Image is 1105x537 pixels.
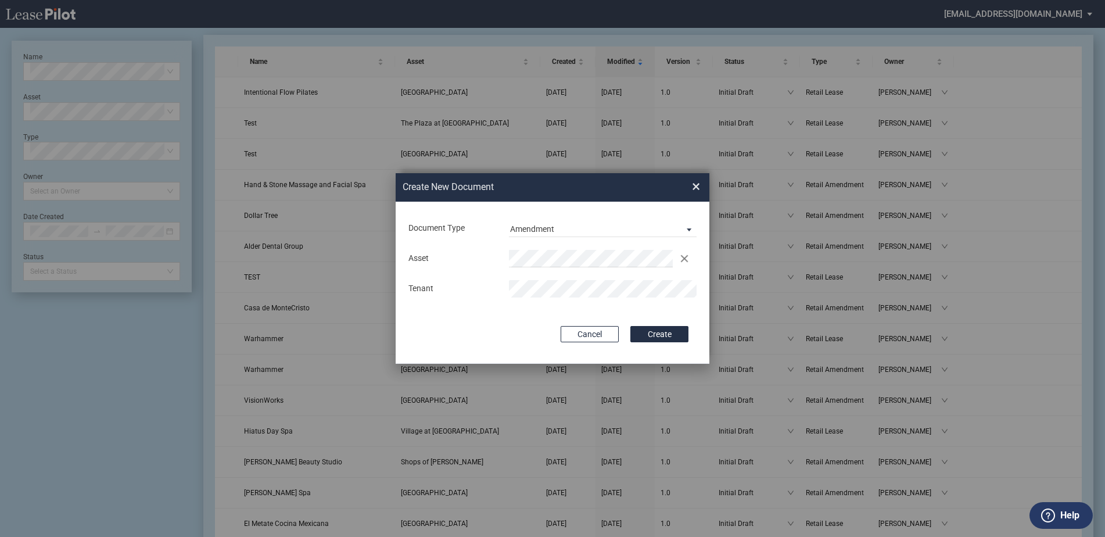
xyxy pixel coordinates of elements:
span: × [692,178,700,196]
div: Tenant [401,283,502,295]
div: Asset [401,253,502,264]
div: Document Type [401,223,502,234]
md-select: Document Type: Amendment [509,220,697,237]
button: Create [630,326,688,342]
label: Help [1060,508,1079,523]
md-dialog: Create New ... [396,173,709,364]
div: Amendment [510,224,554,234]
button: Cancel [561,326,619,342]
h2: Create New Document [403,181,650,194]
